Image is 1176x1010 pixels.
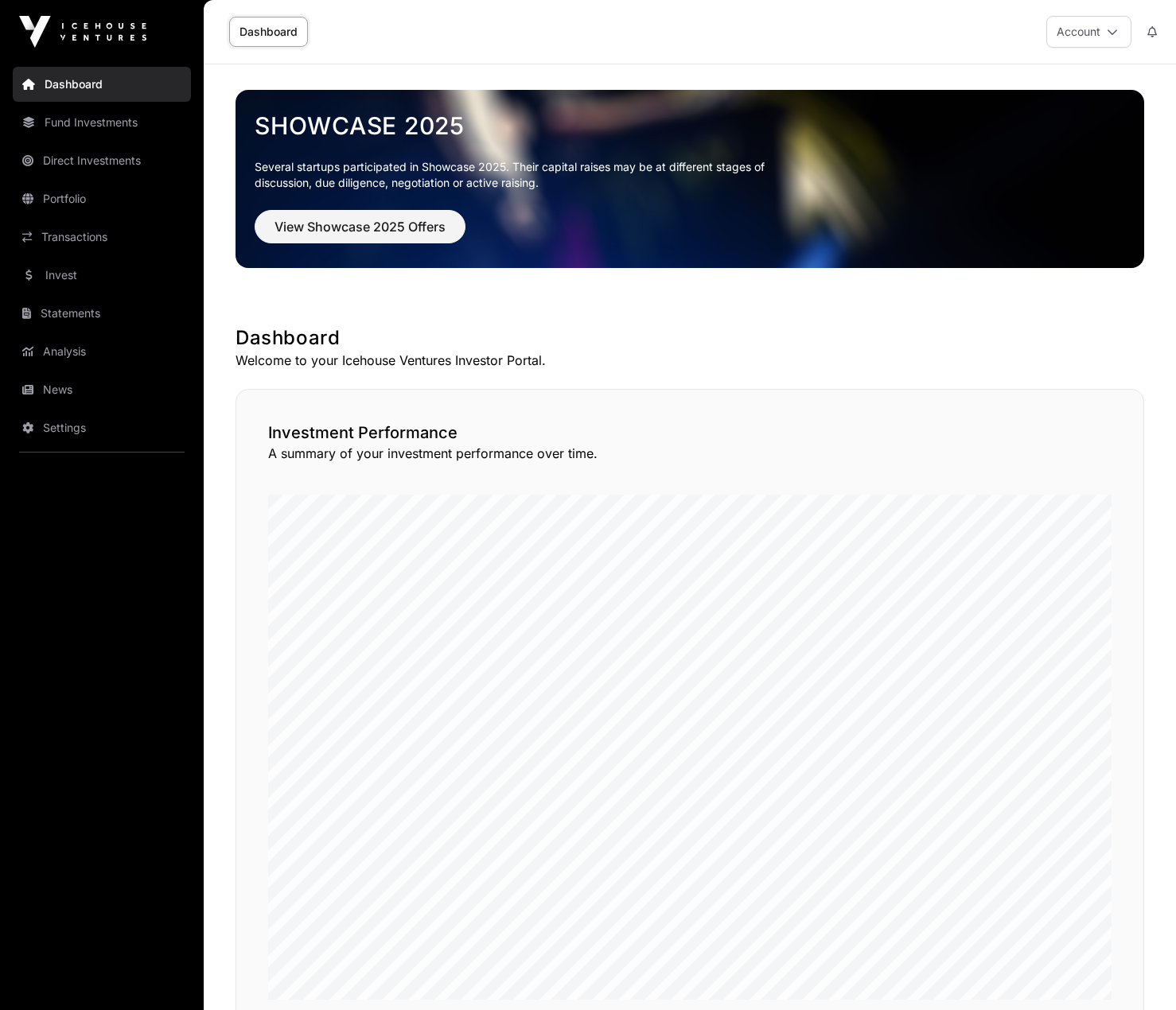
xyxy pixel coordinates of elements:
a: Transactions [13,219,191,254]
a: Direct Investments [13,143,191,178]
img: Icehouse Ventures Logo [19,16,146,48]
a: Settings [13,410,191,445]
span: View Showcase 2025 Offers [275,217,446,236]
a: Showcase 2025 [255,111,1125,140]
a: News [13,372,191,407]
a: Fund Investments [13,105,191,140]
h1: Dashboard [236,325,1144,351]
a: Analysis [13,334,191,369]
p: Welcome to your Icehouse Ventures Investor Portal. [236,351,1144,370]
a: Statements [13,296,191,331]
button: Account [1046,16,1131,48]
a: Dashboard [13,67,191,102]
button: View Showcase 2025 Offers [255,210,465,243]
h2: Investment Performance [268,421,1112,444]
a: View Showcase 2025 Offers [255,226,465,242]
img: Showcase 2025 [236,90,1144,268]
a: Dashboard [229,17,308,47]
p: A summary of your investment performance over time. [268,444,1112,463]
a: Portfolio [13,181,191,216]
p: Several startups participated in Showcase 2025. Their capital raises may be at different stages o... [255,159,789,191]
a: Invest [13,258,191,293]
